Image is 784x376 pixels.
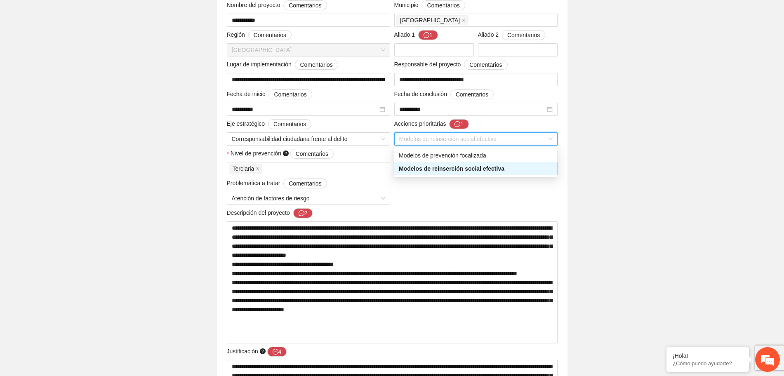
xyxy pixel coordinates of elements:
button: Lugar de implementación [295,60,338,70]
div: Modelos de reinserción social efectiva [399,164,552,173]
div: Modelos de reinserción social efectiva [394,162,557,175]
span: Comentarios [274,90,306,99]
span: Región [227,30,292,40]
span: Modelos de reinserción social efectiva [399,133,553,145]
span: Justificación [227,347,287,357]
span: message [424,32,429,39]
span: Comentarios [289,1,321,10]
span: Fecha de inicio [227,89,312,99]
span: Comentarios [300,60,333,69]
button: Región [248,30,292,40]
button: Fecha de inicio [268,89,312,99]
span: close [461,18,466,22]
button: Eje estratégico [268,119,311,129]
button: Municipio [421,0,465,10]
span: Nivel de prevención [231,149,334,159]
span: Aliado 1 [394,30,438,40]
button: Nombre del proyecto [283,0,327,10]
span: message [454,121,460,128]
span: Chihuahua [232,44,385,56]
div: ¡Hola! [673,352,743,359]
p: ¿Cómo puedo ayudarte? [673,360,743,367]
span: Acciones prioritarias [394,119,469,129]
span: Comentarios [289,179,321,188]
button: Acciones prioritarias [449,119,469,129]
span: Comentarios [254,31,286,40]
span: Comentarios [273,120,306,129]
div: Chatee con nosotros ahora [43,42,139,53]
span: question-circle [283,150,289,156]
span: Municipio [394,0,465,10]
span: Nombre del proyecto [227,0,327,10]
span: Comentarios [296,149,328,158]
span: Atención de factores de riesgo [232,192,385,204]
button: Responsable del proyecto [464,60,507,70]
button: Fecha de conclusión [450,89,494,99]
span: Comentarios [507,31,540,40]
span: Comentarios [469,60,502,69]
button: Aliado 1 [418,30,438,40]
span: Lugar de implementación [227,60,338,70]
span: Problemática a tratar [227,179,327,188]
span: Comentarios [427,1,459,10]
span: Descripción del proyecto [227,208,313,218]
div: Minimizar ventana de chat en vivo [135,4,155,24]
button: Nivel de prevención question-circle [290,149,334,159]
span: Estamos en línea. [48,110,114,193]
button: Justificación question-circle [267,347,287,357]
span: Responsable del proyecto [394,60,508,70]
span: Fecha de conclusión [394,89,494,99]
span: Eje estratégico [227,119,312,129]
button: Aliado 2 [502,30,545,40]
span: Terciaria [229,164,262,174]
span: question-circle [260,348,266,354]
span: close [256,167,260,171]
span: Comentarios [456,90,488,99]
span: Chihuahua [396,15,468,25]
button: Descripción del proyecto [293,208,313,218]
span: Terciaria [233,164,254,173]
div: Modelos de prevención focalizada [399,151,552,160]
button: Problemática a tratar [283,179,327,188]
div: Modelos de prevención focalizada [394,149,557,162]
span: [GEOGRAPHIC_DATA] [400,16,460,25]
span: message [273,349,278,355]
span: message [299,210,304,217]
span: Aliado 2 [478,30,546,40]
textarea: Escriba su mensaje y pulse “Intro” [4,225,157,254]
span: Corresponsabilidad ciudadana frente al delito [232,133,385,145]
